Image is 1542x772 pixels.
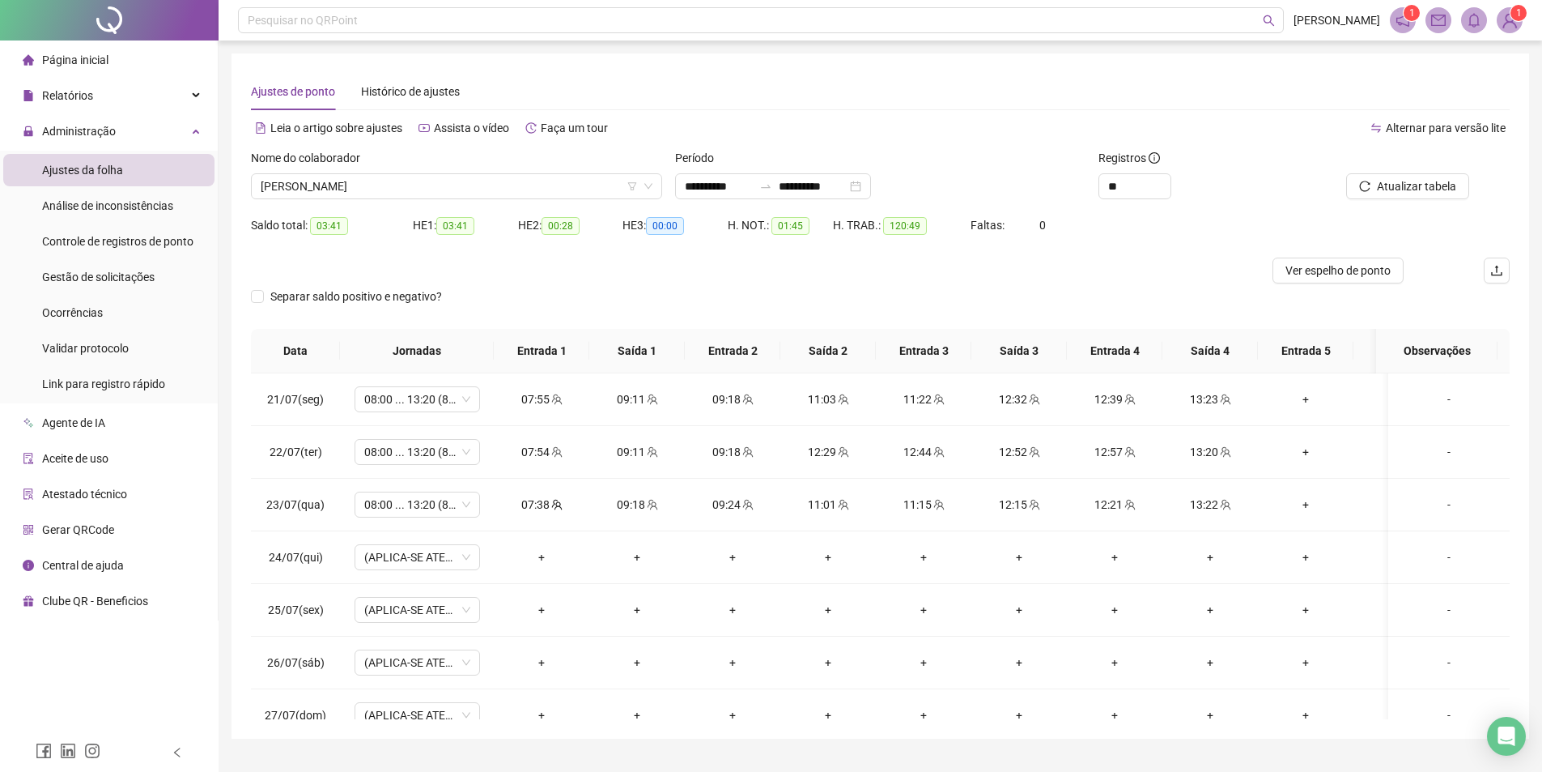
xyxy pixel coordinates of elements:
span: search [1263,15,1275,27]
span: 08:00 ... 13:20 (8 HORAS) [364,493,470,517]
div: 13:22 [1175,496,1245,514]
span: reload [1359,181,1370,192]
span: info-circle [23,560,34,571]
div: + [889,654,958,672]
span: (APLICA-SE ATESTADO) [364,545,470,569]
div: + [698,654,767,672]
span: Separar saldo positivo e negativo? [264,288,448,305]
th: Entrada 4 [1067,329,1162,373]
div: 09:18 [698,390,767,408]
span: Ajustes de ponto [251,85,335,98]
th: Saída 5 [1353,329,1449,373]
div: + [1366,706,1436,724]
div: H. NOT.: [728,216,833,235]
span: facebook [36,743,52,759]
th: Entrada 5 [1258,329,1353,373]
span: gift [23,595,34,607]
div: + [984,548,1054,566]
span: Ocorrências [42,306,103,319]
span: Análise de inconsistências [42,199,173,212]
span: 0 [1039,219,1046,232]
div: 11:22 [889,390,958,408]
span: file-text [255,122,266,134]
div: + [602,654,672,672]
span: down [644,181,653,191]
span: lock [23,126,34,137]
span: team [1218,446,1231,458]
div: + [793,706,863,724]
div: H. TRAB.: [833,216,971,235]
div: + [507,654,576,672]
span: 26/07(sáb) [267,656,325,669]
span: 27/07(dom) [265,709,326,722]
span: Validar protocolo [42,342,129,355]
span: notification [1395,13,1410,28]
th: Observações [1376,329,1497,373]
div: + [793,548,863,566]
span: Alternar para versão lite [1386,122,1506,134]
div: 12:39 [1080,390,1149,408]
span: 08:00 ... 13:20 (8 HORAS) [364,387,470,412]
span: Link para registro rápido [42,377,165,390]
div: Open Intercom Messenger [1487,717,1526,756]
div: 07:55 [507,390,576,408]
span: team [741,394,754,405]
span: mail [1431,13,1446,28]
span: 00:00 [646,217,684,235]
span: team [1027,394,1040,405]
span: JULIANA APARECIDA RODRIGUES BARBOSA [261,174,652,198]
div: + [1175,706,1245,724]
span: 24/07(qui) [269,551,323,564]
div: - [1401,443,1497,461]
div: + [1366,443,1436,461]
span: team [741,446,754,458]
div: + [889,548,958,566]
span: 23/07(qua) [266,498,325,511]
div: + [1271,390,1340,408]
span: (APLICA-SE ATESTADO) [364,650,470,675]
div: + [698,706,767,724]
span: team [932,446,945,458]
div: + [1175,548,1245,566]
div: + [889,706,958,724]
div: - [1401,601,1497,619]
div: 09:11 [602,390,672,408]
div: + [1366,496,1436,514]
span: home [23,54,34,66]
div: HE 1: [413,216,518,235]
div: + [1366,601,1436,619]
span: Relatórios [42,89,93,102]
div: + [507,548,576,566]
span: team [550,446,563,458]
th: Saída 4 [1162,329,1258,373]
span: history [525,122,537,134]
div: - [1401,390,1497,408]
div: 11:15 [889,496,958,514]
div: - [1401,706,1497,724]
span: team [836,446,849,458]
span: left [172,747,183,758]
span: 00:28 [542,217,580,235]
span: Observações [1389,342,1485,360]
span: team [741,499,754,510]
div: 12:15 [984,496,1054,514]
button: Ver espelho de ponto [1272,258,1404,284]
div: + [793,654,863,672]
span: 08:00 ... 13:20 (8 HORAS) [364,440,470,464]
div: + [1080,601,1149,619]
div: + [507,706,576,724]
div: + [984,601,1054,619]
div: + [1175,654,1245,672]
div: + [698,548,767,566]
th: Entrada 2 [685,329,780,373]
div: 12:44 [889,443,958,461]
div: 12:52 [984,443,1054,461]
div: + [1080,548,1149,566]
div: - [1401,654,1497,672]
span: Controle de registros de ponto [42,235,193,248]
span: instagram [84,743,100,759]
span: Histórico de ajustes [361,85,460,98]
span: Página inicial [42,53,108,66]
div: + [1271,706,1340,724]
span: 03:41 [310,217,348,235]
